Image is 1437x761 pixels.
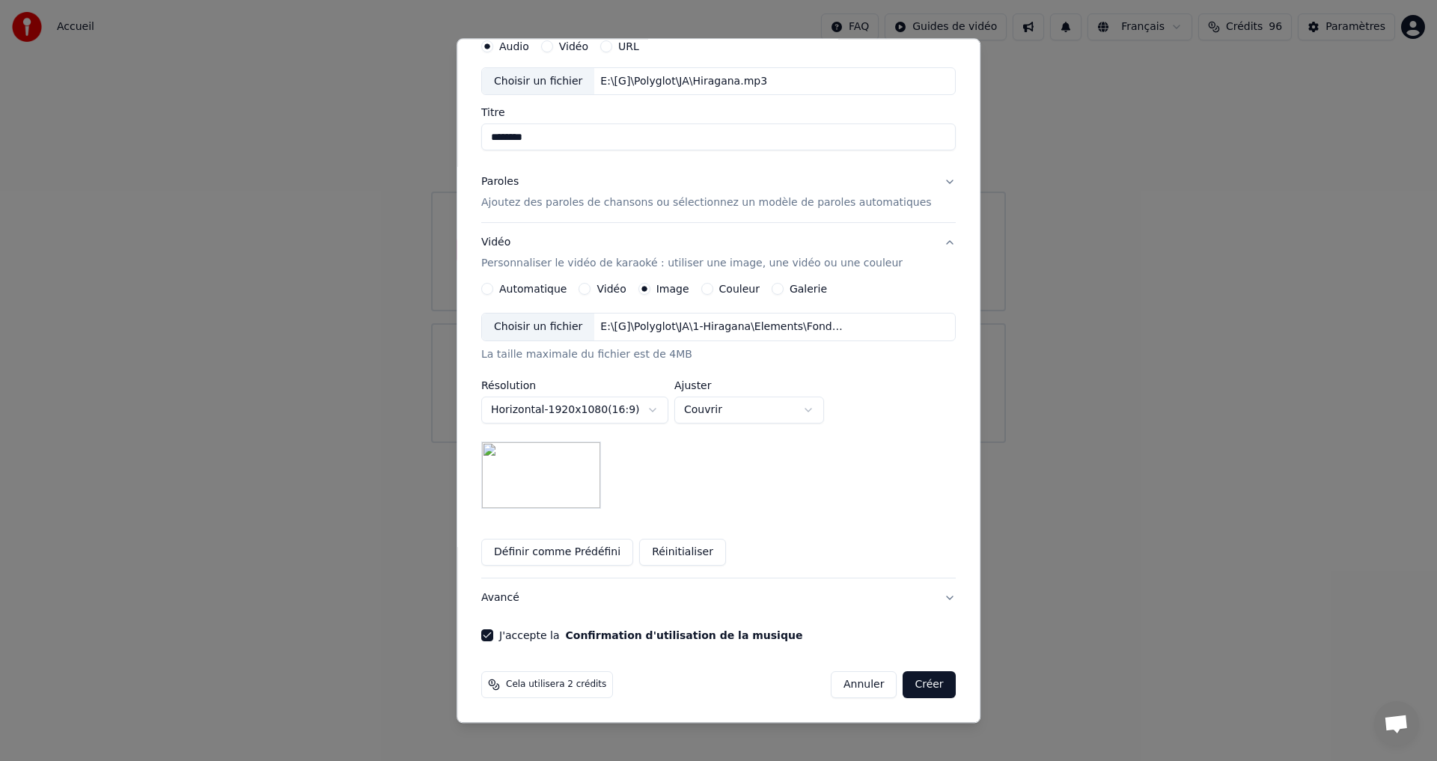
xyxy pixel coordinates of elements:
div: VidéoPersonnaliser le vidéo de karaoké : utiliser une image, une vidéo ou une couleur [481,284,956,578]
label: J'accepte la [499,631,802,641]
div: La taille maximale du fichier est de 4MB [481,348,956,363]
label: Vidéo [597,284,626,295]
label: Couleur [719,284,760,295]
label: Galerie [790,284,827,295]
div: E:\[G]\Polyglot\JA\Hiragana.mp3 [595,74,774,89]
label: Titre [481,108,956,118]
button: Définir comme Prédéfini [481,540,633,566]
button: ParolesAjoutez des paroles de chansons ou sélectionnez un modèle de paroles automatiques [481,163,956,223]
label: URL [618,41,639,52]
div: Choisir un fichier [482,314,594,341]
button: Créer [903,672,956,699]
p: Personnaliser le vidéo de karaoké : utiliser une image, une vidéo ou une couleur [481,257,903,272]
button: Annuler [831,672,897,699]
div: Vidéo [481,236,903,272]
label: Résolution [481,381,668,391]
label: Audio [499,41,529,52]
button: J'accepte la [566,631,803,641]
button: VidéoPersonnaliser le vidéo de karaoké : utiliser une image, une vidéo ou une couleur [481,224,956,284]
div: Paroles [481,175,519,190]
p: Ajoutez des paroles de chansons ou sélectionnez un modèle de paroles automatiques [481,196,932,211]
label: Automatique [499,284,567,295]
div: Choisir un fichier [482,68,594,95]
button: Avancé [481,579,956,618]
button: Réinitialiser [639,540,726,566]
label: Ajuster [674,381,824,391]
span: Cela utilisera 2 crédits [506,679,606,691]
label: Image [656,284,689,295]
div: E:\[G]\Polyglot\JA\1-Hiragana\Elements\Fond.png [595,320,849,335]
label: Vidéo [559,41,588,52]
